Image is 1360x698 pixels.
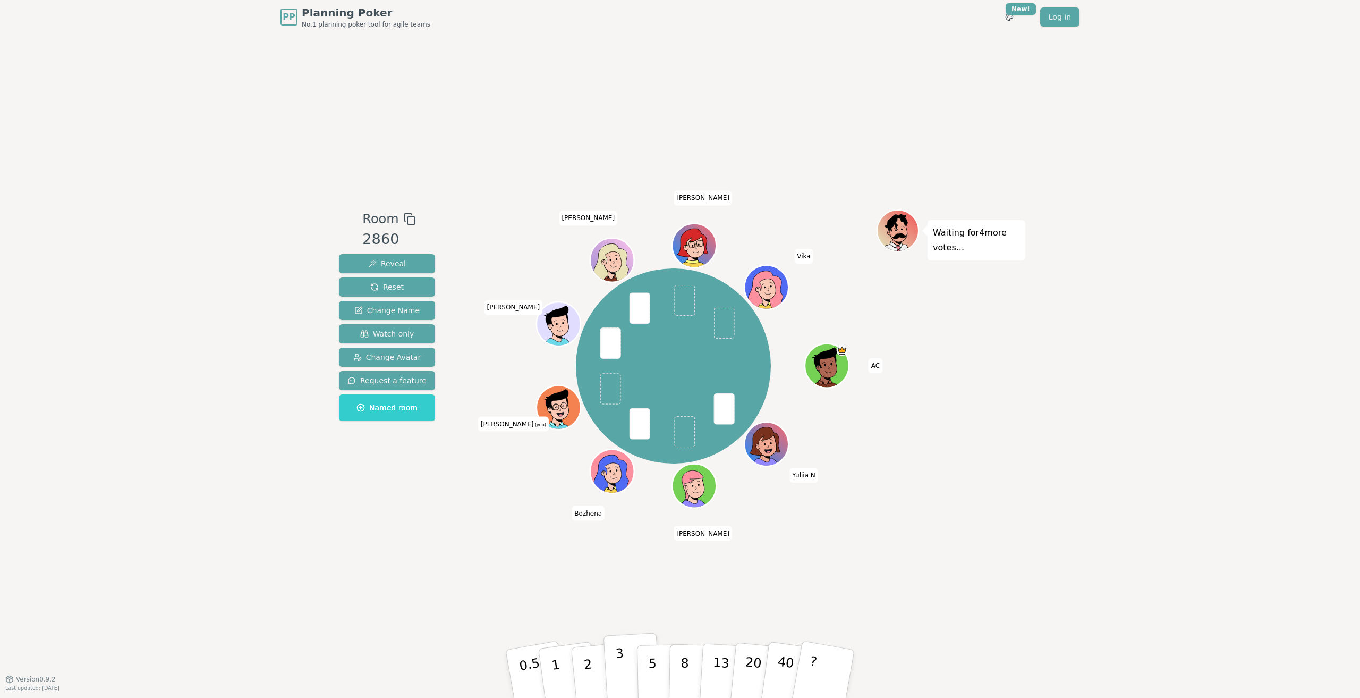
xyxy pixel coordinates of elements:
span: No.1 planning poker tool for agile teams [302,20,430,29]
span: Request a feature [347,375,427,386]
span: Room [362,209,398,229]
span: Click to change your name [789,468,818,483]
span: Change Avatar [353,352,421,363]
button: Named room [339,394,435,421]
span: Click to change your name [478,417,549,432]
span: Click to change your name [794,249,813,264]
span: Click to change your name [674,191,732,206]
span: PP [283,11,295,23]
button: Reveal [339,254,435,273]
button: Change Name [339,301,435,320]
button: Click to change your avatar [538,387,580,428]
span: Change Name [354,305,420,316]
div: New! [1006,3,1036,15]
span: Reveal [368,258,406,269]
button: Reset [339,277,435,297]
button: Watch only [339,324,435,343]
span: Named room [356,402,418,413]
button: New! [1000,7,1019,27]
span: Last updated: [DATE] [5,685,59,691]
span: Click to change your name [869,358,882,373]
a: PPPlanning PokerNo.1 planning poker tool for agile teams [280,5,430,29]
span: Planning Poker [302,5,430,20]
span: Click to change your name [572,506,605,521]
a: Log in [1040,7,1079,27]
span: Version 0.9.2 [16,675,56,684]
span: AC is the host [837,345,848,356]
span: Reset [370,282,404,292]
p: Waiting for 4 more votes... [933,225,1020,255]
button: Request a feature [339,371,435,390]
span: Click to change your name [674,526,732,541]
div: 2860 [362,229,415,250]
button: Change Avatar [339,348,435,367]
span: (you) [533,423,546,427]
span: Watch only [360,329,414,339]
button: Version0.9.2 [5,675,56,684]
span: Click to change your name [559,211,617,226]
span: Click to change your name [484,300,543,315]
